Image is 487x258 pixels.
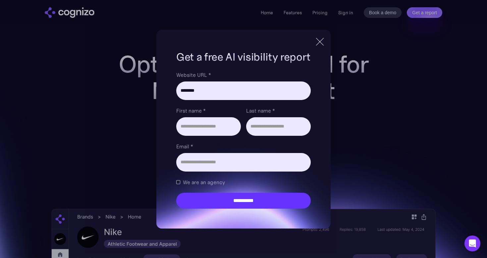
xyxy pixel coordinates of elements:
[464,235,480,251] div: Open Intercom Messenger
[176,107,241,115] label: First name *
[176,142,311,150] label: Email *
[176,50,311,64] h1: Get a free AI visibility report
[246,107,311,115] label: Last name *
[176,71,311,79] label: Website URL *
[176,71,311,209] form: Brand Report Form
[183,178,225,186] span: We are an agency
